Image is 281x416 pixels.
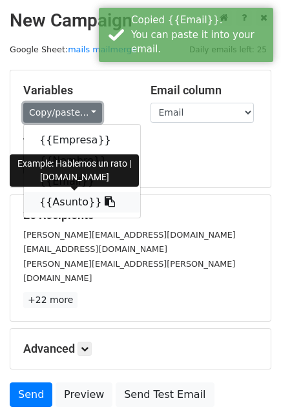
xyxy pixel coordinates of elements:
small: [PERSON_NAME][EMAIL_ADDRESS][PERSON_NAME][DOMAIN_NAME] [23,259,235,284]
h5: Advanced [23,342,258,356]
iframe: Chat Widget [216,354,281,416]
small: [PERSON_NAME][EMAIL_ADDRESS][DOMAIN_NAME] [23,230,236,240]
a: Send [10,382,52,407]
small: [EMAIL_ADDRESS][DOMAIN_NAME] [23,244,167,254]
a: +22 more [23,292,78,308]
a: mails mailmerge [68,45,137,54]
div: Copied {{Email}}. You can paste it into your email. [131,13,268,57]
div: Widget de chat [216,354,281,416]
small: Google Sheet: [10,45,137,54]
div: Example: Hablemos un rato |[DOMAIN_NAME] [10,154,139,187]
a: Copy/paste... [23,103,102,123]
h5: Variables [23,83,131,98]
h2: New Campaign [10,10,271,32]
a: {{Asunto}} [24,192,140,213]
a: Preview [56,382,112,407]
a: Send Test Email [116,382,214,407]
h5: Email column [151,83,258,98]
